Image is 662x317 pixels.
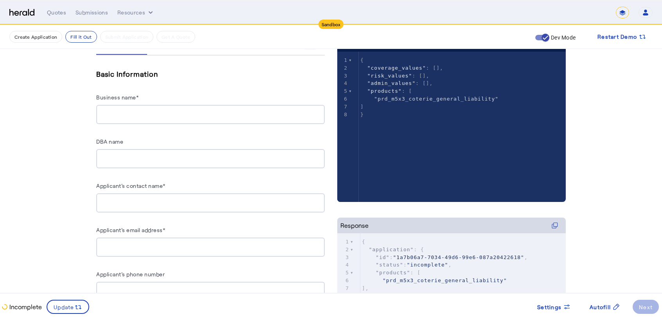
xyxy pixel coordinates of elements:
[47,300,89,314] button: Update
[393,254,524,260] span: "1a7b06a7-7034-49d6-99e6-087a20422618"
[597,32,637,41] span: Restart Demo
[337,95,349,103] div: 6
[337,261,350,269] div: 4
[96,182,165,189] label: Applicant's contact name*
[337,56,349,64] div: 1
[362,254,528,260] span: : ,
[54,303,74,311] span: Update
[96,68,325,80] h5: Basic Information
[549,34,576,41] label: Dev Mode
[337,238,350,246] div: 1
[337,285,350,292] div: 7
[360,104,364,110] span: ]
[367,80,416,86] span: "admin_values"
[76,9,108,16] div: Submissions
[337,64,349,72] div: 2
[96,138,123,145] label: DBA name
[362,239,365,245] span: {
[337,72,349,80] div: 3
[362,262,452,268] span: : ,
[337,103,349,111] div: 7
[383,277,507,283] span: "prd_m5x3_coterie_general_liability"
[318,20,344,29] div: Sandbox
[96,94,139,101] label: Business name*
[117,9,155,16] button: Resources dropdown menu
[531,300,577,314] button: Settings
[337,277,350,285] div: 6
[337,111,349,119] div: 8
[9,31,62,43] button: Create Application
[337,87,349,95] div: 5
[65,31,97,43] button: Fill it Out
[362,270,421,276] span: : [
[362,247,424,252] span: : {
[367,73,412,79] span: "risk_values"
[360,112,364,117] span: }
[96,271,165,277] label: Applicant's phone number
[590,303,611,311] span: Autofill
[537,303,561,311] span: Settings
[100,31,153,43] button: Submit Application
[360,57,364,63] span: {
[337,292,350,300] div: 8
[369,247,414,252] span: "application"
[96,227,165,233] label: Applicant's email address*
[376,270,410,276] span: "products"
[367,88,402,94] span: "products"
[340,221,369,230] div: Response
[360,80,433,86] span: : [],
[8,302,42,312] p: Incomplete
[374,96,498,102] span: "prd_m5x3_coterie_general_liability"
[376,254,389,260] span: "id"
[360,88,412,94] span: : [
[337,269,350,277] div: 5
[591,30,653,44] button: Restart Demo
[362,285,369,291] span: ],
[407,262,448,268] span: "incomplete"
[337,254,350,261] div: 3
[337,79,349,87] div: 4
[337,246,350,254] div: 2
[360,73,430,79] span: : [],
[376,262,403,268] span: "status"
[9,9,34,16] img: Herald Logo
[360,65,443,71] span: : [],
[157,31,195,43] button: Get A Quote
[367,65,426,71] span: "coverage_values"
[583,300,626,314] button: Autofill
[47,9,66,16] div: Quotes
